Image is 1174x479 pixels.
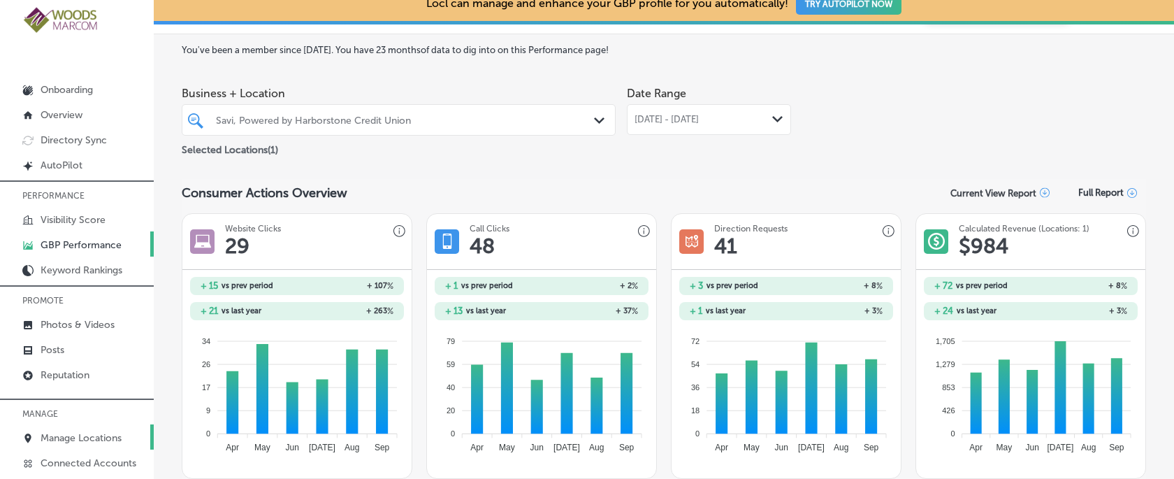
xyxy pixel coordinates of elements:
[934,306,953,316] h2: + 24
[225,234,249,259] h1: 29
[695,429,700,438] tspan: 0
[470,224,509,234] h3: Call Clicks
[202,383,210,392] tspan: 17
[499,443,515,452] tspan: May
[691,360,700,369] tspan: 54
[182,45,1146,55] label: You've been a member since [DATE] . You have 23 months of data to dig into on this Performance page!
[956,282,1008,289] span: vs prev period
[1026,443,1039,452] tspan: Jun
[182,87,616,100] span: Business + Location
[542,306,638,316] h2: + 37
[706,282,758,289] span: vs prev period
[466,307,506,315] span: vs last year
[222,282,273,289] span: vs prev period
[706,307,746,315] span: vs last year
[951,429,955,438] tspan: 0
[1081,443,1096,452] tspan: Aug
[216,114,595,126] div: Savi, Powered by Harborstone Credit Union
[41,159,82,171] p: AutoPilot
[41,264,122,276] p: Keyword Rankings
[41,432,122,444] p: Manage Locations
[375,443,390,452] tspan: Sep
[997,443,1013,452] tspan: May
[936,336,955,345] tspan: 1,705
[627,87,686,100] label: Date Range
[969,443,983,452] tspan: Apr
[182,138,278,156] p: Selected Locations ( 1 )
[1109,443,1124,452] tspan: Sep
[1078,187,1124,198] span: Full Report
[957,307,997,315] span: vs last year
[447,336,455,345] tspan: 79
[309,443,335,452] tspan: [DATE]
[445,306,463,316] h2: + 13
[553,443,580,452] tspan: [DATE]
[202,360,210,369] tspan: 26
[1121,306,1127,316] span: %
[41,457,136,469] p: Connected Accounts
[691,336,700,345] tspan: 72
[589,443,604,452] tspan: Aug
[786,281,883,291] h2: + 8
[786,306,883,316] h2: + 3
[714,234,737,259] h1: 41
[222,307,261,315] span: vs last year
[22,6,99,34] img: 4a29b66a-e5ec-43cd-850c-b989ed1601aaLogo_Horizontal_BerryOlive_1000.jpg
[41,109,82,121] p: Overview
[691,406,700,415] tspan: 18
[876,281,883,291] span: %
[41,344,64,356] p: Posts
[691,383,700,392] tspan: 36
[1031,306,1127,316] h2: + 3
[201,280,218,291] h2: + 15
[798,443,825,452] tspan: [DATE]
[632,306,638,316] span: %
[41,134,107,146] p: Directory Sync
[775,443,788,452] tspan: Jun
[619,443,635,452] tspan: Sep
[447,406,455,415] tspan: 20
[226,443,239,452] tspan: Apr
[470,443,484,452] tspan: Apr
[635,114,699,125] span: [DATE] - [DATE]
[530,443,544,452] tspan: Jun
[202,336,210,345] tspan: 34
[959,224,1089,234] h3: Calculated Revenue (Locations: 1)
[942,406,955,415] tspan: 426
[182,185,347,201] span: Consumer Actions Overview
[41,369,89,381] p: Reputation
[950,188,1036,199] p: Current View Report
[690,306,702,316] h2: + 1
[286,443,299,452] tspan: Jun
[876,306,883,316] span: %
[451,429,455,438] tspan: 0
[387,281,393,291] span: %
[959,234,1008,259] h1: $ 984
[715,443,728,452] tspan: Apr
[542,281,638,291] h2: + 2
[864,443,879,452] tspan: Sep
[744,443,760,452] tspan: May
[41,319,115,331] p: Photos & Videos
[834,443,848,452] tspan: Aug
[297,306,393,316] h2: + 263
[942,383,955,392] tspan: 853
[714,224,788,234] h3: Direction Requests
[201,306,218,316] h2: + 21
[387,306,393,316] span: %
[461,282,513,289] span: vs prev period
[41,84,93,96] p: Onboarding
[206,429,210,438] tspan: 0
[445,280,458,291] h2: + 1
[934,280,952,291] h2: + 72
[1048,443,1074,452] tspan: [DATE]
[225,224,281,234] h3: Website Clicks
[297,281,393,291] h2: + 107
[41,214,106,226] p: Visibility Score
[41,239,122,251] p: GBP Performance
[447,360,455,369] tspan: 59
[345,443,359,452] tspan: Aug
[206,406,210,415] tspan: 9
[1121,281,1127,291] span: %
[936,360,955,369] tspan: 1,279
